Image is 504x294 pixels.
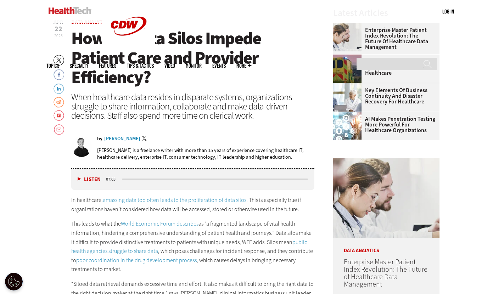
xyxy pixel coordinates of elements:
a: Features [99,63,116,68]
a: Tips & Tactics [127,63,154,68]
div: Cookie Settings [5,273,23,290]
a: Log in [442,8,454,15]
span: Topics [46,63,59,68]
div: When healthcare data resides in disparate systems, organizations struggle to share information, c... [71,92,314,120]
a: amassing data too often leads to the proliferation of data silos [103,196,246,204]
img: ambulance driving down country road at sunset [333,55,362,83]
a: Building Stronger Support Systems for Rural Healthcare [333,59,435,76]
a: CDW [102,47,155,54]
span: by [97,136,102,141]
a: Healthcare and hacking concept [333,112,365,118]
a: World Economic Forum describes [121,220,198,227]
img: Brian Eastwood [71,136,92,157]
div: User menu [442,8,454,15]
span: More [236,63,251,68]
a: [PERSON_NAME] [104,136,140,141]
div: media player [71,169,314,190]
img: Home [49,7,91,14]
span: Specialty [70,63,88,68]
img: Healthcare and hacking concept [333,112,362,140]
p: This leads to what the as “a fragmented landscape of vital health information, hindering a compre... [71,219,314,274]
a: Enterprise Master Patient Index Revolution: The Future of Healthcare Data Management [344,257,427,289]
button: Listen [78,177,101,182]
a: MonITor [186,63,202,68]
img: medical researchers look at data on desktop monitor [333,158,439,238]
a: poor coordination in the drug development process [76,256,197,264]
a: AI Makes Penetration Testing More Powerful for Healthcare Organizations [333,116,435,133]
p: [PERSON_NAME] is a freelance writer with more than 15 years of experience covering healthcare IT,... [97,147,314,160]
button: Open Preferences [5,273,23,290]
img: incident response team discusses around a table [333,83,362,112]
p: Data Analytics [333,238,439,253]
div: duration [105,176,121,182]
a: Twitter [142,136,149,142]
p: In healthcare, . This is especially true if organizations haven’t considered how data will be acc... [71,196,314,214]
a: ambulance driving down country road at sunset [333,55,365,60]
a: Key Elements of Business Continuity and Disaster Recovery for Healthcare [333,87,435,104]
a: Events [212,63,226,68]
a: Video [164,63,175,68]
a: incident response team discusses around a table [333,83,365,89]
